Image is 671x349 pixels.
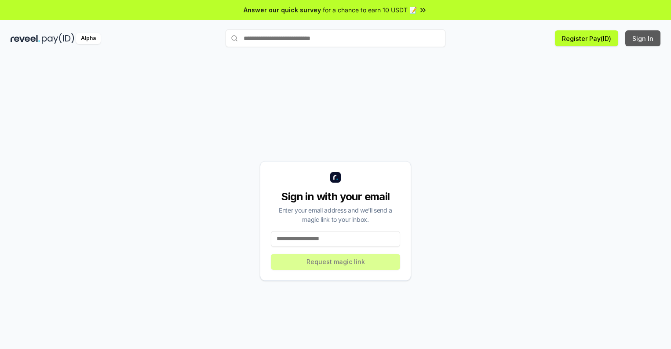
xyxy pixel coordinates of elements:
[271,190,400,204] div: Sign in with your email
[625,30,660,46] button: Sign In
[42,33,74,44] img: pay_id
[271,206,400,224] div: Enter your email address and we’ll send a magic link to your inbox.
[244,5,321,15] span: Answer our quick survey
[11,33,40,44] img: reveel_dark
[323,5,417,15] span: for a chance to earn 10 USDT 📝
[76,33,101,44] div: Alpha
[330,172,341,183] img: logo_small
[555,30,618,46] button: Register Pay(ID)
